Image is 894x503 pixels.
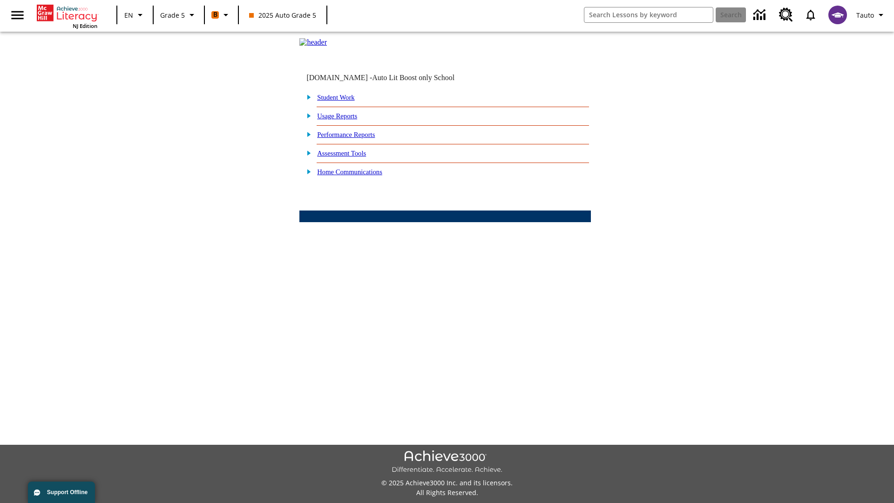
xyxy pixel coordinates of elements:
[372,74,454,82] nobr: Auto Lit Boost only School
[47,489,88,496] span: Support Offline
[317,131,375,138] a: Performance Reports
[37,3,97,29] div: Home
[28,482,95,503] button: Support Offline
[748,2,773,28] a: Data Center
[213,9,217,20] span: B
[156,7,201,23] button: Grade: Grade 5, Select a grade
[823,3,853,27] button: Select a new avatar
[120,7,150,23] button: Language: EN, Select a language
[302,149,312,157] img: plus.gif
[317,150,366,157] a: Assessment Tools
[160,10,185,20] span: Grade 5
[208,7,235,23] button: Boost Class color is orange. Change class color
[317,168,382,176] a: Home Communications
[856,10,874,20] span: Tauto
[124,10,133,20] span: EN
[73,22,97,29] span: NJ Edition
[853,7,890,23] button: Profile/Settings
[302,167,312,176] img: plus.gif
[302,111,312,120] img: plus.gif
[302,93,312,101] img: plus.gif
[317,112,357,120] a: Usage Reports
[392,450,502,474] img: Achieve3000 Differentiate Accelerate Achieve
[317,94,354,101] a: Student Work
[299,38,327,47] img: header
[828,6,847,24] img: avatar image
[799,3,823,27] a: Notifications
[773,2,799,27] a: Resource Center, Will open in new tab
[306,74,478,82] td: [DOMAIN_NAME] -
[584,7,713,22] input: search field
[4,1,31,29] button: Open side menu
[249,10,316,20] span: 2025 Auto Grade 5
[302,130,312,138] img: plus.gif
